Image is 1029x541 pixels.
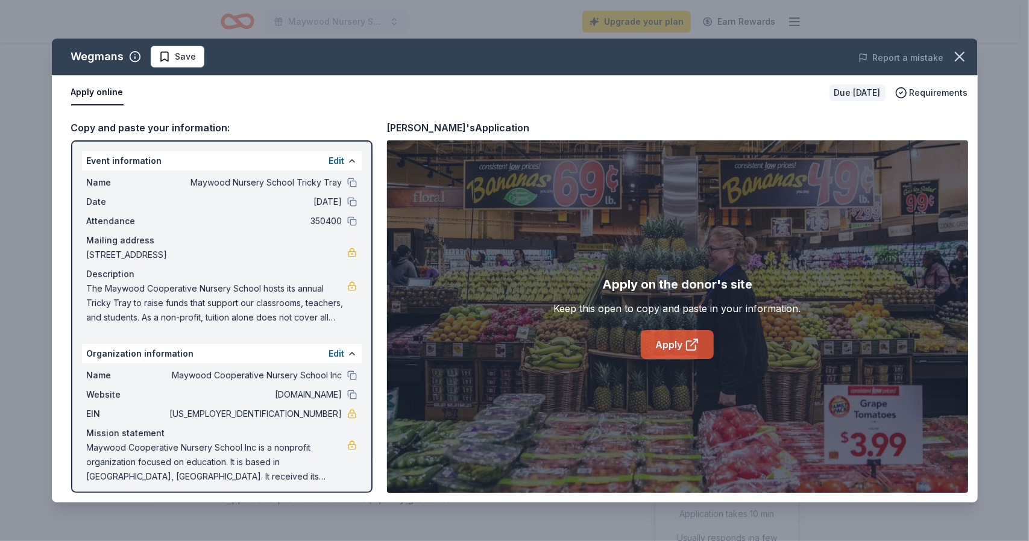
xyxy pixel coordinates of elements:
button: Requirements [895,86,968,100]
span: [STREET_ADDRESS] [87,248,347,262]
div: Mailing address [87,233,357,248]
span: [DOMAIN_NAME] [168,387,342,402]
span: Maywood Cooperative Nursery School Inc is a nonprofit organization focused on education. It is ba... [87,440,347,484]
span: Maywood Cooperative Nursery School Inc [168,368,342,383]
span: EIN [87,407,168,421]
div: Keep this open to copy and paste in your information. [554,301,801,316]
button: Report a mistake [858,51,944,65]
button: Edit [329,154,345,168]
span: Save [175,49,197,64]
span: Name [87,175,168,190]
div: [PERSON_NAME]'s Application [387,120,530,136]
span: Attendance [87,214,168,228]
div: Copy and paste your information: [71,120,373,136]
span: Name [87,368,168,383]
div: Organization information [82,344,362,363]
span: 350400 [168,214,342,228]
span: Date [87,195,168,209]
button: Edit [329,346,345,361]
div: Description [87,267,357,281]
span: [DATE] [168,195,342,209]
span: [US_EMPLOYER_IDENTIFICATION_NUMBER] [168,407,342,421]
div: Event information [82,151,362,170]
div: Mission statement [87,426,357,440]
a: Apply [641,330,714,359]
span: Maywood Nursery School Tricky Tray [168,175,342,190]
div: Due [DATE] [829,84,886,101]
span: Requirements [910,86,968,100]
div: Apply on the donor's site [602,275,752,294]
button: Apply online [71,80,124,105]
button: Save [151,46,204,67]
span: Website [87,387,168,402]
div: Wegmans [71,47,124,66]
span: The Maywood Cooperative Nursery School hosts its annual Tricky Tray to raise funds that support o... [87,281,347,325]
